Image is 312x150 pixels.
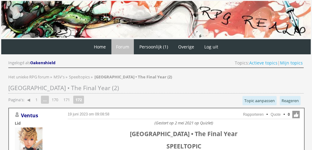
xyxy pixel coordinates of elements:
[288,112,290,117] span: 0
[8,74,50,80] a: Het unieke RPG forum
[280,60,303,66] a: Mijn topics
[49,95,61,104] a: 170
[21,112,38,119] a: Ventus
[91,74,93,80] span: »
[242,96,277,105] a: Topic aanpassen
[69,74,91,80] a: Speeltopics
[243,112,264,117] a: Rapporteren
[292,111,300,118] span: Like deze post
[66,74,67,80] span: »
[111,39,134,54] a: Forum
[200,39,223,54] a: Log uit
[8,74,49,80] span: Het unieke RPG forum
[15,120,58,126] div: Lid
[8,84,119,92] span: [GEOGRAPHIC_DATA] • The Final Year (2)
[154,120,213,126] i: (Gestart op 2 mei 2021 op Quizlet)
[61,95,72,104] a: 171
[280,96,301,105] a: Reageren
[174,39,199,54] a: Overige
[15,112,20,117] img: Gebruiker is offline
[271,112,281,117] a: Quote
[135,39,173,54] a: Persoonlijk (1)
[73,96,84,104] strong: 172
[249,60,278,66] a: Actieve topics
[69,74,90,80] span: Speeltopics
[1,1,311,38] img: RPG Realm - Banner
[41,96,49,104] span: ...
[89,39,110,54] a: Home
[68,112,109,116] a: 19 juni 2023 om 09:08:58
[235,60,303,66] span: Topics: |
[8,97,24,103] span: Pagina's:
[94,74,172,80] strong: [GEOGRAPHIC_DATA] • The Final Year (2)
[54,74,66,80] a: MSV's
[25,95,33,104] a: ◀
[8,60,56,66] div: Ingelogd als
[54,74,65,80] span: MSV's
[30,60,56,65] a: Oakenshield
[33,95,40,104] a: 1
[50,74,52,80] span: »
[30,60,55,65] span: Oakenshield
